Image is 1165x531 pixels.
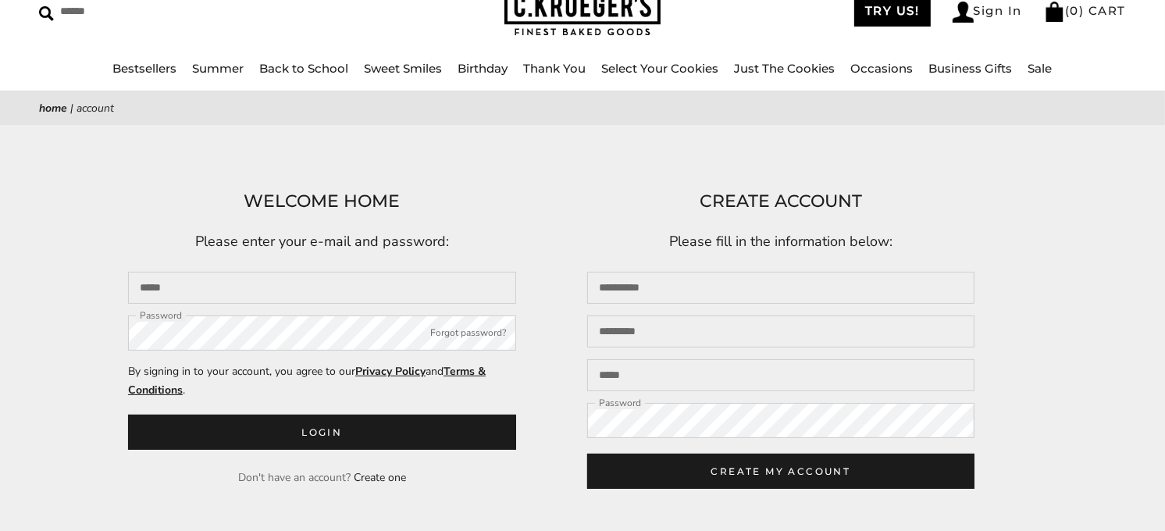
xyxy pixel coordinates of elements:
[355,364,426,379] a: Privacy Policy
[365,61,443,76] a: Sweet Smiles
[128,315,516,351] input: Password
[354,470,406,485] a: Create one
[587,272,975,304] input: First name
[39,6,54,21] img: Search
[735,61,835,76] a: Just The Cookies
[587,187,975,216] h1: CREATE ACCOUNT
[70,101,73,116] span: |
[128,230,516,254] p: Please enter your e-mail and password:
[587,403,975,438] input: Password
[587,359,975,391] input: Email
[851,61,914,76] a: Occasions
[260,61,349,76] a: Back to School
[128,415,516,450] button: Login
[587,315,975,347] input: Last name
[238,470,351,485] span: Don't have an account?
[524,61,586,76] a: Thank You
[113,61,177,76] a: Bestsellers
[1071,3,1080,18] span: 0
[128,187,516,216] h1: WELCOME HOME
[431,326,507,341] button: Forgot password?
[587,230,975,254] p: Please fill in the information below:
[128,364,486,397] a: Terms & Conditions
[128,272,516,304] input: Email
[587,454,975,489] button: CREATE MY ACCOUNT
[953,2,974,23] img: Account
[458,61,508,76] a: Birthday
[953,2,1023,23] a: Sign In
[1044,3,1126,18] a: (0) CART
[128,362,516,398] p: By signing in to your account, you agree to our and .
[1028,61,1053,76] a: Sale
[1044,2,1065,22] img: Bag
[39,99,1126,117] nav: breadcrumbs
[929,61,1013,76] a: Business Gifts
[39,101,67,116] a: Home
[602,61,719,76] a: Select Your Cookies
[193,61,244,76] a: Summer
[77,101,114,116] span: Account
